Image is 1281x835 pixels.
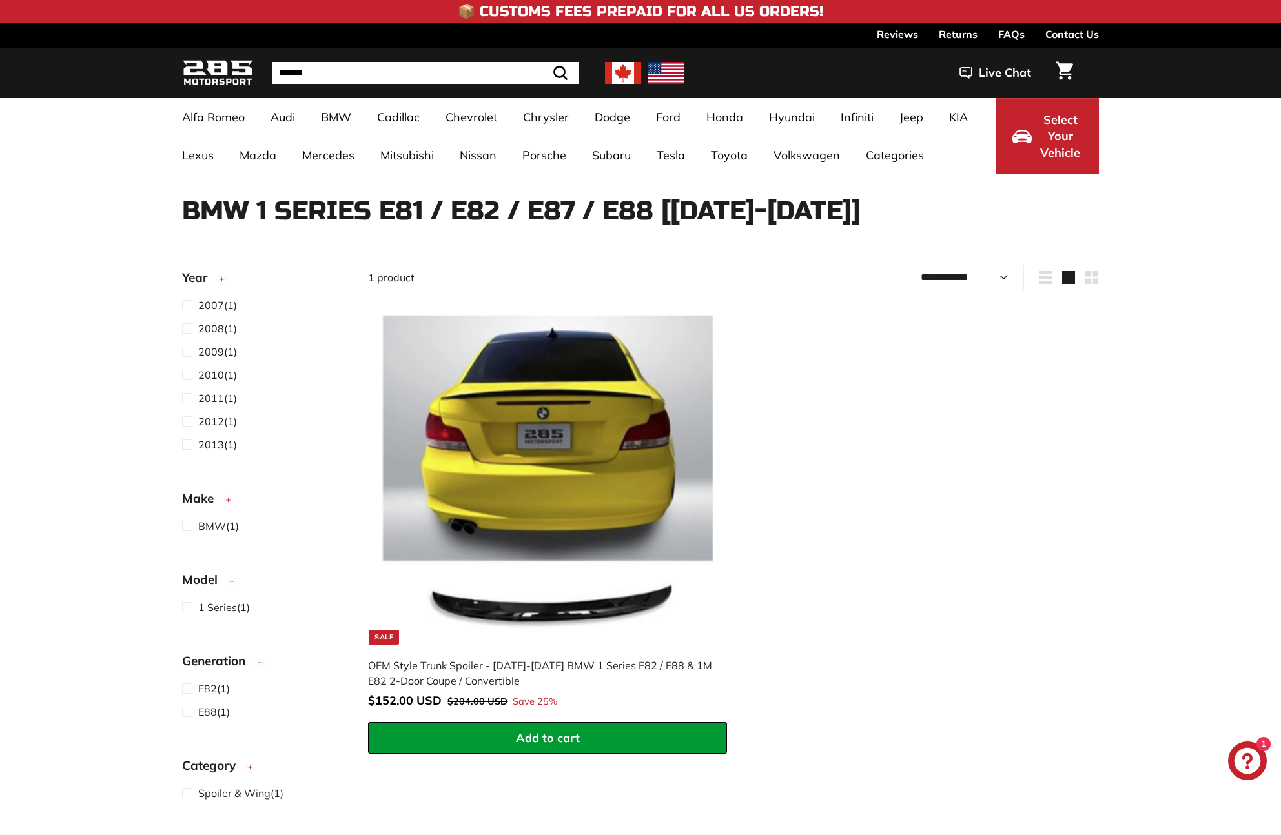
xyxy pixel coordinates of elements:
[458,4,823,19] h4: 📦 Customs Fees Prepaid for All US Orders!
[182,265,347,297] button: Year
[182,197,1099,225] h1: BMW 1 Series E81 / E82 / E87 / E88 [[DATE]-[DATE]]
[513,695,557,709] span: Save 25%
[198,321,237,336] span: (1)
[198,785,283,801] span: (1)
[198,322,224,335] span: 2008
[761,136,853,174] a: Volkswagen
[198,344,237,359] span: (1)
[198,681,230,696] span: (1)
[198,414,237,429] span: (1)
[182,58,253,88] img: Logo_285_Motorsport_areodynamics_components
[368,270,733,285] div: 1 product
[198,519,226,532] span: BMW
[289,136,367,174] a: Mercedes
[198,705,217,718] span: E88
[693,98,756,136] a: Honda
[272,62,579,84] input: Search
[939,23,978,45] a: Returns
[198,518,239,534] span: (1)
[853,136,937,174] a: Categories
[198,601,237,614] span: 1 Series
[1224,741,1271,783] inbox-online-store-chat: Shopify online store chat
[447,136,509,174] a: Nissan
[936,98,981,136] a: KIA
[877,23,918,45] a: Reviews
[182,756,245,775] span: Category
[182,567,347,599] button: Model
[182,648,347,680] button: Generation
[198,704,230,719] span: (1)
[996,98,1099,174] button: Select Your Vehicle
[182,489,223,508] span: Make
[182,268,217,287] span: Year
[198,367,237,383] span: (1)
[509,136,579,174] a: Porsche
[198,599,250,615] span: (1)
[516,730,580,745] span: Add to cart
[198,390,237,406] span: (1)
[367,136,447,174] a: Mitsubishi
[368,722,727,754] button: Add to cart
[447,696,507,707] span: $204.00 USD
[364,98,433,136] a: Cadillac
[579,136,644,174] a: Subaru
[368,658,714,689] div: OEM Style Trunk Spoiler - [DATE]-[DATE] BMW 1 Series E82 / E88 & 1M E82 2-Door Coupe / Convertible
[369,630,399,645] div: Sale
[582,98,643,136] a: Dodge
[169,98,258,136] a: Alfa Romeo
[198,415,224,428] span: 2012
[258,98,308,136] a: Audi
[182,752,347,785] button: Category
[368,300,727,722] a: Sale OEM Style Trunk Spoiler - [DATE]-[DATE] BMW 1 Series E82 / E88 & 1M E82 2-Door Coupe / Conve...
[198,299,224,312] span: 2007
[198,437,237,452] span: (1)
[198,438,224,451] span: 2013
[227,136,289,174] a: Mazda
[182,570,227,589] span: Model
[368,693,442,708] span: $152.00 USD
[943,57,1048,89] button: Live Chat
[433,98,510,136] a: Chevrolet
[198,787,271,800] span: Spoiler & Wing
[644,136,698,174] a: Tesla
[1048,51,1081,95] a: Cart
[643,98,693,136] a: Ford
[998,23,1025,45] a: FAQs
[182,485,347,518] button: Make
[886,98,936,136] a: Jeep
[198,682,217,695] span: E82
[308,98,364,136] a: BMW
[1045,23,1099,45] a: Contact Us
[510,98,582,136] a: Chrysler
[198,392,224,405] span: 2011
[828,98,886,136] a: Infiniti
[756,98,828,136] a: Hyundai
[198,345,224,358] span: 2009
[198,297,237,313] span: (1)
[182,652,255,670] span: Generation
[1038,112,1082,161] span: Select Your Vehicle
[698,136,761,174] a: Toyota
[169,136,227,174] a: Lexus
[198,368,224,381] span: 2010
[979,65,1031,81] span: Live Chat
